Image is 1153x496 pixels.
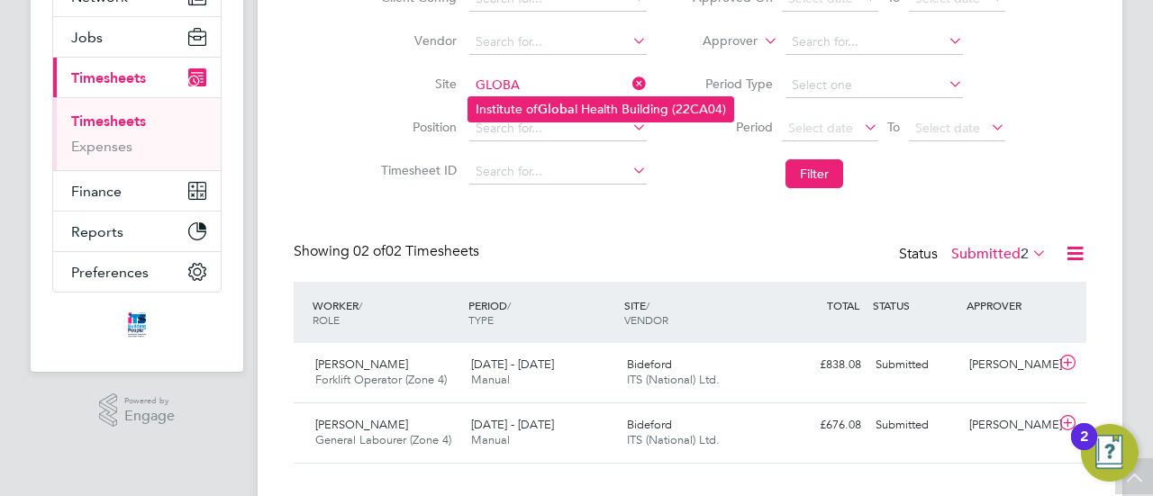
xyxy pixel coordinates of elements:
[468,97,733,122] li: Institute of l Health Building (22CA04)
[785,159,843,188] button: Filter
[538,102,575,117] b: Globa
[627,417,672,432] span: Bideford
[1080,437,1088,460] div: 2
[868,350,962,380] div: Submitted
[313,312,340,327] span: ROLE
[469,159,647,185] input: Search for...
[624,312,668,327] span: VENDOR
[71,113,146,130] a: Timesheets
[692,76,773,92] label: Period Type
[627,372,720,387] span: ITS (National) Ltd.
[53,97,221,170] div: Timesheets
[469,30,647,55] input: Search for...
[124,409,175,424] span: Engage
[471,372,510,387] span: Manual
[962,410,1056,440] div: [PERSON_NAME]
[315,372,447,387] span: Forklift Operator (Zone 4)
[962,350,1056,380] div: [PERSON_NAME]
[676,32,758,50] label: Approver
[962,289,1056,321] div: APPROVER
[376,162,457,178] label: Timesheet ID
[827,298,859,312] span: TOTAL
[1021,245,1029,263] span: 2
[471,432,510,447] span: Manual
[315,356,408,372] span: [PERSON_NAME]
[376,119,457,135] label: Position
[294,242,483,261] div: Showing
[1081,424,1139,482] button: Open Resource Center, 2 new notifications
[775,350,868,380] div: £838.08
[53,212,221,251] button: Reports
[868,410,962,440] div: Submitted
[469,73,647,98] input: Search for...
[868,289,962,321] div: STATUS
[52,311,222,339] a: Go to home page
[775,410,868,440] div: £676.08
[646,298,649,312] span: /
[471,356,554,372] span: [DATE] - [DATE]
[71,69,146,86] span: Timesheets
[882,115,905,139] span: To
[692,119,773,135] label: Period
[899,242,1050,267] div: Status
[507,298,511,312] span: /
[315,432,451,447] span: General Labourer (Zone 4)
[471,417,554,432] span: [DATE] - [DATE]
[915,120,980,136] span: Select date
[315,417,408,432] span: [PERSON_NAME]
[308,289,464,336] div: WORKER
[376,76,457,92] label: Site
[71,264,149,281] span: Preferences
[785,73,963,98] input: Select one
[627,356,672,372] span: Bideford
[353,242,386,260] span: 02 of
[71,138,132,155] a: Expenses
[71,183,122,200] span: Finance
[53,171,221,211] button: Finance
[627,432,720,447] span: ITS (National) Ltd.
[788,120,853,136] span: Select date
[376,32,457,49] label: Vendor
[951,245,1047,263] label: Submitted
[124,393,175,409] span: Powered by
[464,289,620,336] div: PERIOD
[468,312,494,327] span: TYPE
[620,289,776,336] div: SITE
[71,29,103,46] span: Jobs
[53,17,221,57] button: Jobs
[71,223,123,240] span: Reports
[53,58,221,97] button: Timesheets
[353,242,479,260] span: 02 Timesheets
[53,252,221,292] button: Preferences
[359,298,362,312] span: /
[469,116,647,141] input: Search for...
[99,393,176,428] a: Powered byEngage
[124,311,150,339] img: itsconstruction-logo-retina.png
[785,30,963,55] input: Search for...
